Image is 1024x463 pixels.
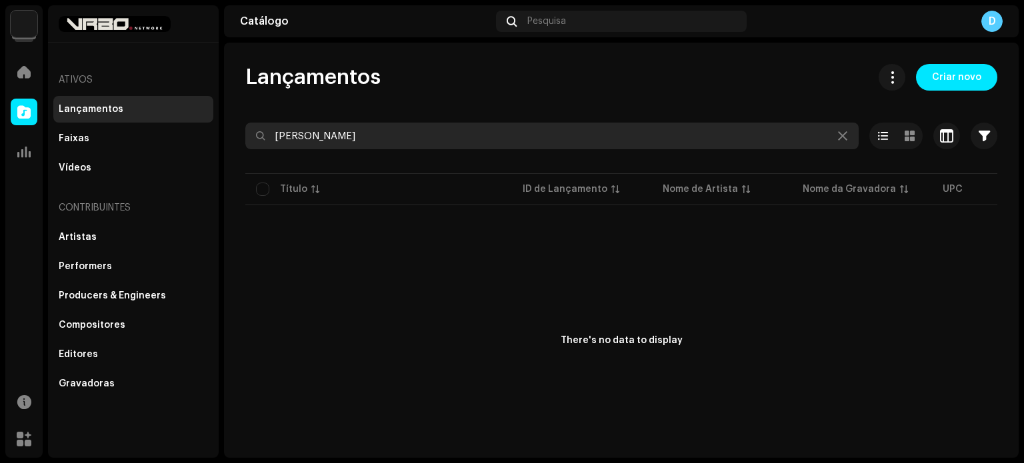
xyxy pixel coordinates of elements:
img: 66bce8da-2cef-42a1-a8c4-ff775820a5f9 [11,11,37,37]
div: Vídeos [59,163,91,173]
span: Lançamentos [245,64,381,91]
re-a-nav-header: Ativos [53,64,213,96]
re-m-nav-item: Artistas [53,224,213,250]
span: Criar novo [932,64,981,91]
button: Criar novo [916,64,997,91]
re-m-nav-item: Producers & Engineers [53,282,213,309]
div: Gravadoras [59,378,115,389]
div: Compositores [59,320,125,330]
re-a-nav-header: Contribuintes [53,192,213,224]
div: Catálogo [240,16,491,27]
re-m-nav-item: Lançamentos [53,96,213,123]
div: There's no data to display [561,334,683,348]
div: Artistas [59,232,97,242]
re-m-nav-item: Gravadoras [53,370,213,397]
re-m-nav-item: Vídeos [53,155,213,181]
div: Producers & Engineers [59,290,166,301]
re-m-nav-item: Editores [53,341,213,368]
div: Lançamentos [59,104,123,115]
div: Faixas [59,133,89,144]
re-m-nav-item: Faixas [53,125,213,152]
re-m-nav-item: Compositores [53,312,213,338]
span: Pesquisa [527,16,566,27]
re-m-nav-item: Performers [53,253,213,280]
div: D [981,11,1003,32]
div: Editores [59,349,98,360]
div: Performers [59,261,112,272]
input: Pesquisa [245,123,859,149]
